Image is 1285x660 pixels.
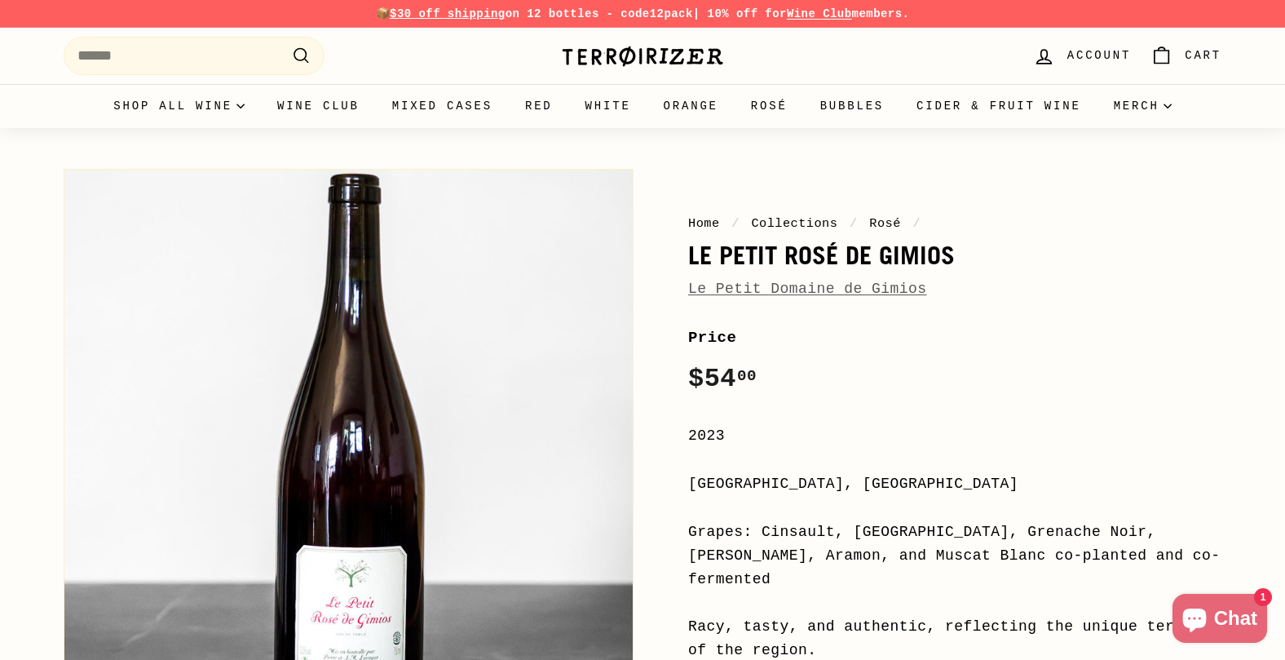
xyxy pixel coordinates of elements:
[1067,47,1131,64] span: Account
[908,216,925,231] span: /
[846,216,862,231] span: /
[97,84,261,128] summary: Shop all wine
[688,216,720,231] a: Home
[1023,32,1141,80] a: Account
[688,326,1221,350] label: Price
[650,7,693,20] strong: 12pack
[1185,47,1221,64] span: Cart
[900,84,1097,128] a: Cider & Fruit Wine
[376,84,509,128] a: Mixed Cases
[569,84,647,128] a: White
[509,84,569,128] a: Red
[647,84,735,128] a: Orange
[1168,594,1272,647] inbox-online-store-chat: Shopify online store chat
[1097,84,1188,128] summary: Merch
[735,84,804,128] a: Rosé
[727,216,744,231] span: /
[737,367,757,385] sup: 00
[804,84,900,128] a: Bubbles
[751,216,837,231] a: Collections
[688,241,1221,269] h1: Le Petit Rosé De Gimios
[64,5,1221,23] p: 📦 on 12 bottles - code | 10% off for members.
[688,281,927,297] a: Le Petit Domaine de Gimios
[261,84,376,128] a: Wine Club
[688,424,1221,448] div: 2023
[390,7,506,20] span: $30 off shipping
[688,472,1221,496] div: [GEOGRAPHIC_DATA], [GEOGRAPHIC_DATA]
[688,364,757,394] span: $54
[787,7,852,20] a: Wine Club
[688,214,1221,233] nav: breadcrumbs
[869,216,901,231] a: Rosé
[31,84,1254,128] div: Primary
[688,520,1221,591] div: Grapes: Cinsault, [GEOGRAPHIC_DATA], Grenache Noir, [PERSON_NAME], Aramon, and Muscat Blanc co-pl...
[1141,32,1231,80] a: Cart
